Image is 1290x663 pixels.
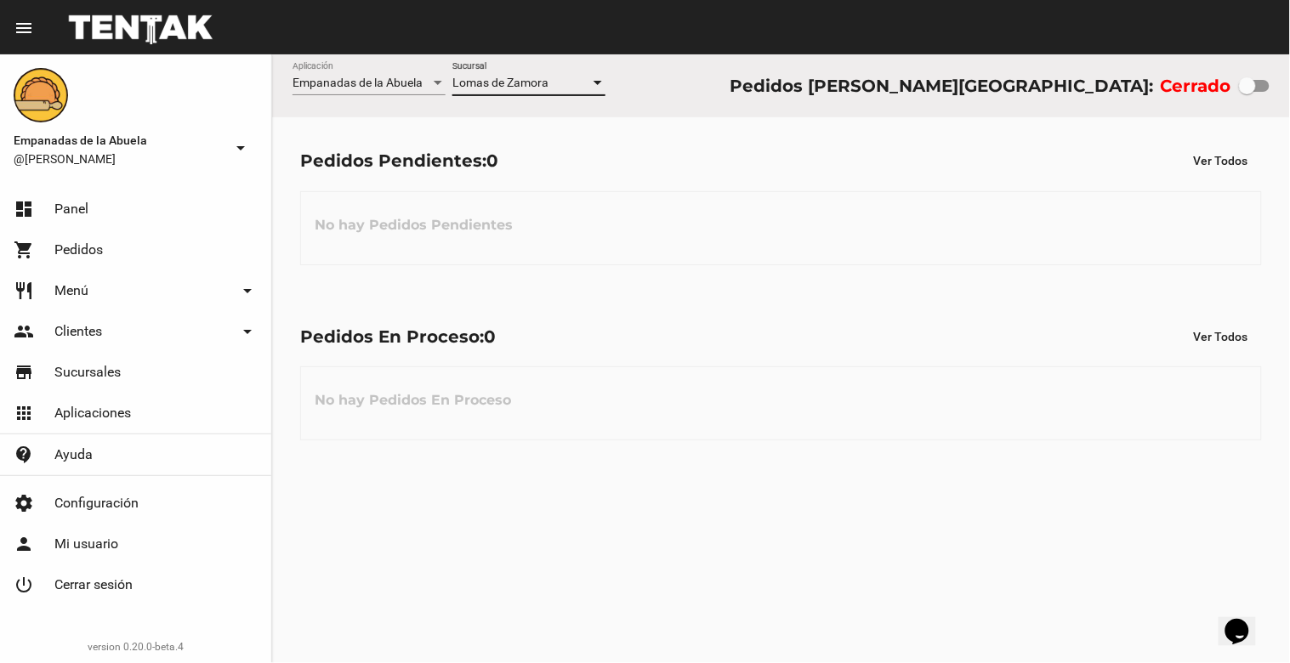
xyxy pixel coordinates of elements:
span: Cerrar sesión [54,576,133,593]
span: Menú [54,282,88,299]
span: Panel [54,201,88,218]
h3: No hay Pedidos Pendientes [301,200,526,251]
span: Sucursales [54,364,121,381]
span: 0 [486,150,498,171]
div: version 0.20.0-beta.4 [14,638,258,655]
span: Empanadas de la Abuela [14,130,224,150]
span: @[PERSON_NAME] [14,150,224,167]
span: Ayuda [54,446,93,463]
span: Ver Todos [1194,330,1248,343]
span: Ver Todos [1194,154,1248,167]
mat-icon: store [14,362,34,382]
span: Clientes [54,323,102,340]
span: 0 [484,326,496,347]
div: Pedidos En Proceso: [300,323,496,350]
span: Pedidos [54,241,103,258]
mat-icon: settings [14,493,34,513]
span: Empanadas de la Abuela [293,76,423,89]
span: Configuración [54,495,139,512]
h3: No hay Pedidos En Proceso [301,375,525,426]
button: Ver Todos [1180,145,1262,176]
mat-icon: power_settings_new [14,575,34,595]
div: Pedidos [PERSON_NAME][GEOGRAPHIC_DATA]: [730,72,1153,99]
span: Aplicaciones [54,405,131,422]
mat-icon: menu [14,18,34,38]
mat-icon: arrow_drop_down [237,280,258,301]
mat-icon: restaurant [14,280,34,301]
mat-icon: person [14,534,34,554]
mat-icon: arrow_drop_down [230,138,251,158]
label: Cerrado [1161,72,1231,99]
img: f0136945-ed32-4f7c-91e3-a375bc4bb2c5.png [14,68,68,122]
mat-icon: arrow_drop_down [237,321,258,342]
div: Pedidos Pendientes: [300,147,498,174]
iframe: chat widget [1219,595,1273,646]
mat-icon: people [14,321,34,342]
span: Mi usuario [54,535,118,552]
button: Ver Todos [1180,321,1262,352]
mat-icon: contact_support [14,445,34,465]
span: Lomas de Zamora [452,76,548,89]
mat-icon: apps [14,403,34,423]
mat-icon: dashboard [14,199,34,219]
mat-icon: shopping_cart [14,240,34,260]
